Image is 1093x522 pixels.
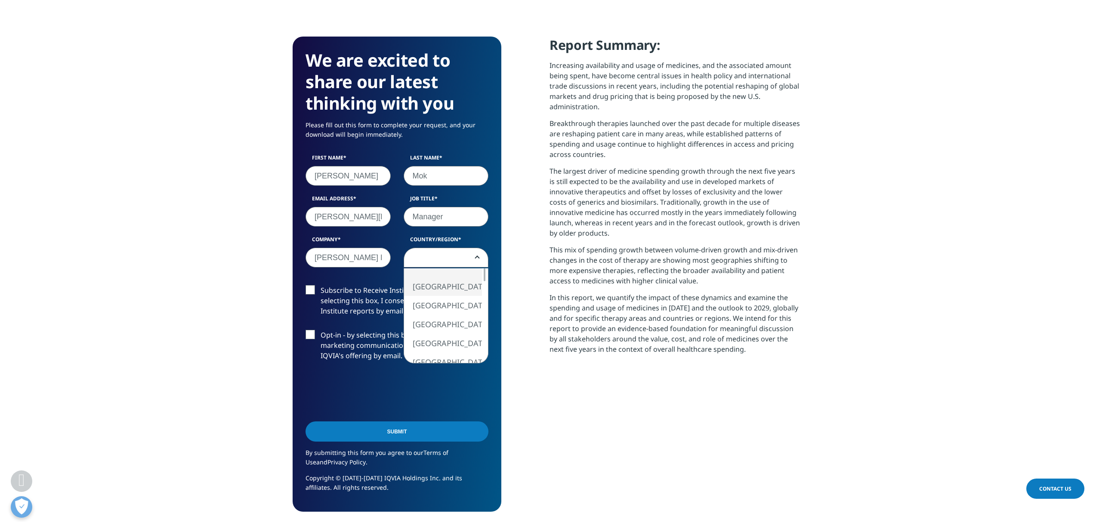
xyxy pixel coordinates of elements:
p: This mix of spending growth between volume-driven growth and mix-driven changes in the cost of th... [550,245,800,292]
iframe: reCAPTCHA [306,375,436,408]
label: First Name [306,154,391,166]
li: [GEOGRAPHIC_DATA] [404,277,482,296]
p: Breakthrough therapies launched over the past decade for multiple diseases are reshaping patient ... [550,118,800,166]
label: Email Address [306,195,391,207]
li: [GEOGRAPHIC_DATA] [404,334,482,353]
input: Submit [306,421,488,442]
li: [GEOGRAPHIC_DATA] [404,353,482,372]
p: In this report, we quantify the impact of these dynamics and examine the spending and usage of me... [550,292,800,361]
li: [GEOGRAPHIC_DATA] [404,296,482,315]
p: Please fill out this form to complete your request, and your download will begin immediately. [306,120,488,146]
a: Contact Us [1026,479,1084,499]
span: Contact Us [1039,485,1071,492]
a: Privacy Policy [327,458,366,466]
p: Copyright © [DATE]-[DATE] IQVIA Holdings Inc. and its affiliates. All rights reserved. [306,473,488,499]
button: Open Preferences [11,496,32,518]
p: The largest driver of medicine spending growth through the next five years is still expected to b... [550,166,800,245]
h4: Report Summary: [550,37,800,60]
p: Increasing availability and usage of medicines, and the associated amount being spent, have becom... [550,60,800,118]
h3: We are excited to share our latest thinking with you [306,49,488,114]
label: Opt-in - by selecting this box, I consent to receiving marketing communications and information a... [306,330,488,365]
label: Last Name [404,154,489,166]
p: By submitting this form you agree to our and . [306,448,488,473]
li: [GEOGRAPHIC_DATA] [404,315,482,334]
label: Country/Region [404,236,489,248]
label: Company [306,236,391,248]
label: Job Title [404,195,489,207]
label: Subscribe to Receive Institute Reports - by selecting this box, I consent to receiving IQVIA Inst... [306,285,488,321]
